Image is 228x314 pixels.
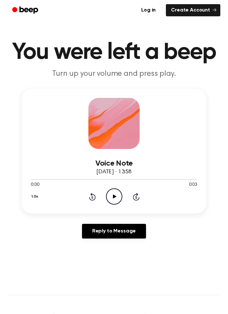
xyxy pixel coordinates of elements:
p: Turn up your volume and press play. [8,69,220,79]
span: 0:03 [189,182,197,188]
a: Reply to Message [82,224,146,239]
span: 0:00 [31,182,39,188]
a: Log in [135,3,162,18]
a: Beep [8,4,44,17]
button: 1.0x [31,191,40,202]
h3: Voice Note [31,159,197,168]
span: [DATE] · 13:58 [96,169,132,175]
a: Create Account [166,4,220,16]
h1: You were left a beep [8,41,220,64]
